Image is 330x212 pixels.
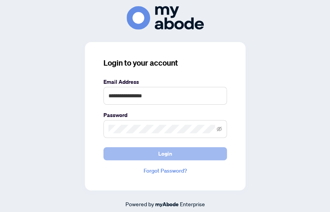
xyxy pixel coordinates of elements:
span: Login [158,148,172,160]
a: Forgot Password? [103,166,227,175]
button: Login [103,147,227,160]
label: Password [103,111,227,119]
img: ma-logo [127,6,204,30]
label: Email Address [103,78,227,86]
a: myAbode [155,200,179,209]
span: Powered by [125,200,154,207]
h3: Login to your account [103,58,227,68]
span: Enterprise [180,200,205,207]
span: eye-invisible [217,126,222,132]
